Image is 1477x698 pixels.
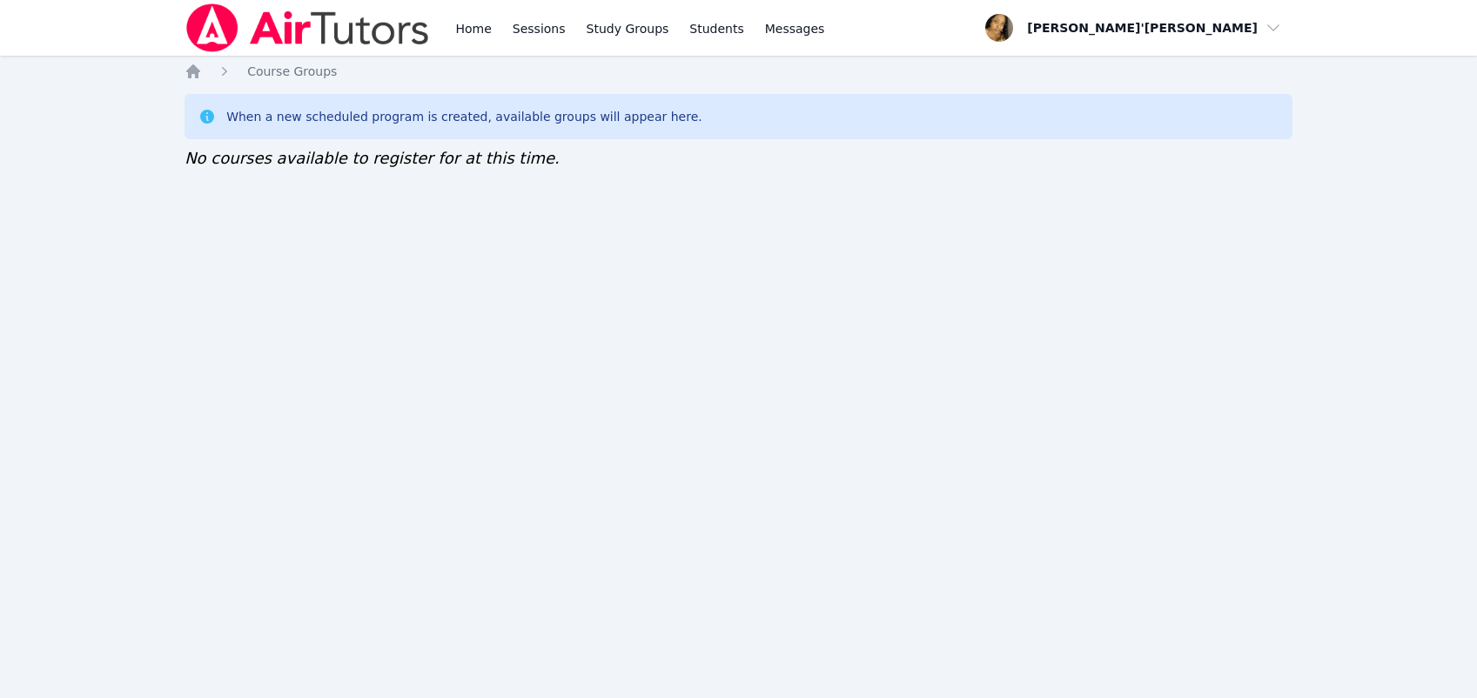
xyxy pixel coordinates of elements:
[247,63,337,80] a: Course Groups
[226,108,702,125] div: When a new scheduled program is created, available groups will appear here.
[247,64,337,78] span: Course Groups
[185,149,560,167] span: No courses available to register for at this time.
[185,3,431,52] img: Air Tutors
[765,20,825,37] span: Messages
[185,63,1292,80] nav: Breadcrumb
